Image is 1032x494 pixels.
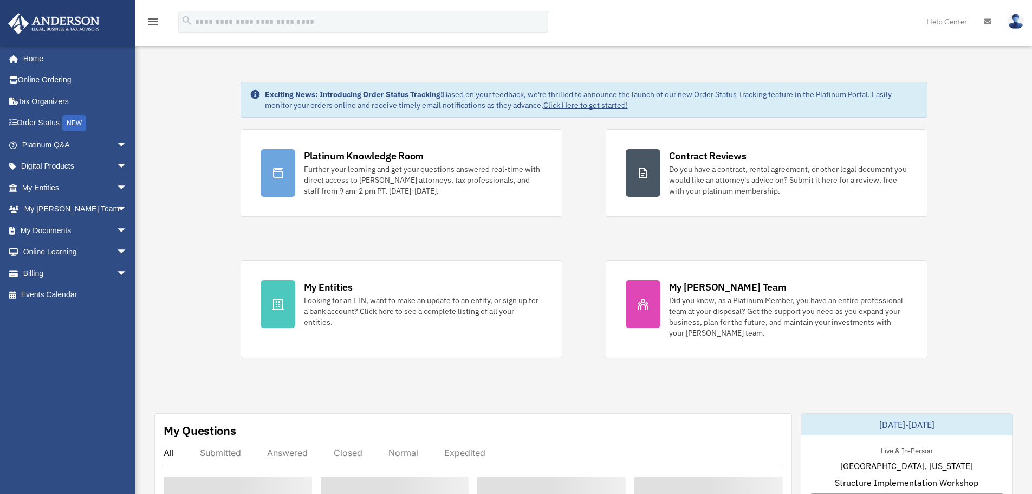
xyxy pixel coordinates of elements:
div: NEW [62,115,86,131]
a: My Entitiesarrow_drop_down [8,177,144,198]
a: Digital Productsarrow_drop_down [8,156,144,177]
span: arrow_drop_down [116,134,138,156]
span: arrow_drop_down [116,198,138,221]
strong: Exciting News: Introducing Order Status Tracking! [265,89,443,99]
div: My Entities [304,280,353,294]
div: [DATE]-[DATE] [801,414,1012,435]
a: My [PERSON_NAME] Teamarrow_drop_down [8,198,144,220]
div: Normal [388,447,418,458]
div: Based on your feedback, we're thrilled to announce the launch of our new Order Status Tracking fe... [265,89,918,111]
a: Platinum Knowledge Room Further your learning and get your questions answered real-time with dire... [241,129,562,217]
div: Closed [334,447,362,458]
a: Order StatusNEW [8,112,144,134]
div: Did you know, as a Platinum Member, you have an entire professional team at your disposal? Get th... [669,295,907,338]
div: Contract Reviews [669,149,747,163]
a: My [PERSON_NAME] Team Did you know, as a Platinum Member, you have an entire professional team at... [606,260,927,358]
div: My Questions [164,422,236,439]
a: Platinum Q&Aarrow_drop_down [8,134,144,156]
a: Click Here to get started! [543,100,628,110]
div: Live & In-Person [872,444,941,455]
div: Platinum Knowledge Room [304,149,424,163]
a: Events Calendar [8,284,144,306]
span: [GEOGRAPHIC_DATA], [US_STATE] [840,459,973,472]
img: User Pic [1008,14,1024,29]
span: arrow_drop_down [116,262,138,285]
img: Anderson Advisors Platinum Portal [5,13,103,34]
a: My Documentsarrow_drop_down [8,220,144,241]
a: menu [146,19,159,28]
a: Tax Organizers [8,91,144,112]
span: arrow_drop_down [116,220,138,242]
a: Home [8,48,138,69]
div: Looking for an EIN, want to make an update to an entity, or sign up for a bank account? Click her... [304,295,542,328]
i: search [181,15,193,27]
a: My Entities Looking for an EIN, want to make an update to an entity, or sign up for a bank accoun... [241,260,562,358]
div: Do you have a contract, rental agreement, or other legal document you would like an attorney's ad... [669,164,907,196]
div: Expedited [444,447,485,458]
div: My [PERSON_NAME] Team [669,280,787,294]
a: Online Ordering [8,69,144,91]
div: Answered [267,447,308,458]
div: Submitted [200,447,241,458]
div: All [164,447,174,458]
a: Online Learningarrow_drop_down [8,241,144,263]
a: Billingarrow_drop_down [8,262,144,284]
span: Structure Implementation Workshop [835,476,978,489]
i: menu [146,15,159,28]
span: arrow_drop_down [116,177,138,199]
span: arrow_drop_down [116,241,138,264]
a: Contract Reviews Do you have a contract, rental agreement, or other legal document you would like... [606,129,927,217]
span: arrow_drop_down [116,156,138,178]
div: Further your learning and get your questions answered real-time with direct access to [PERSON_NAM... [304,164,542,196]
